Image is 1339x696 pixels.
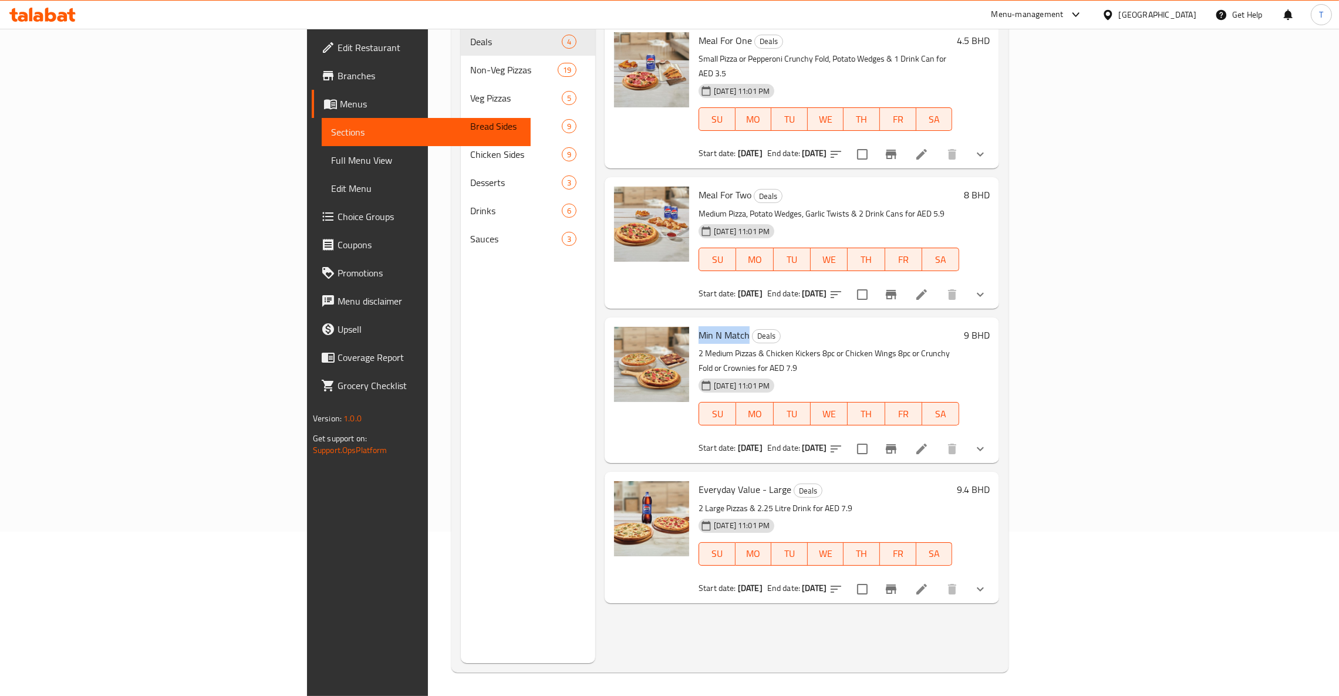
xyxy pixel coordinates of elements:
[778,406,806,423] span: TU
[754,189,783,203] div: Deals
[794,484,822,498] div: Deals
[338,294,521,308] span: Menu disclaimer
[709,520,774,531] span: [DATE] 11:01 PM
[322,146,531,174] a: Full Menu View
[877,140,905,168] button: Branch-specific-item
[776,111,803,128] span: TU
[461,84,595,112] div: Veg Pizzas5
[470,147,562,161] span: Chicken Sides
[811,248,848,271] button: WE
[794,484,822,498] span: Deals
[848,248,885,271] button: TH
[699,402,736,425] button: SU
[880,107,916,131] button: FR
[844,107,880,131] button: TH
[312,315,531,343] a: Upsell
[966,575,994,603] button: show more
[916,107,953,131] button: SA
[322,118,531,146] a: Sections
[844,542,880,566] button: TH
[754,190,782,203] span: Deals
[312,287,531,315] a: Menu disclaimer
[877,281,905,309] button: Branch-specific-item
[699,542,735,566] button: SU
[802,146,827,161] b: [DATE]
[562,147,576,161] div: items
[470,119,562,133] span: Bread Sides
[778,251,806,268] span: TU
[312,371,531,400] a: Grocery Checklist
[885,545,912,562] span: FR
[338,210,521,224] span: Choice Groups
[312,343,531,371] a: Coverage Report
[470,175,562,190] span: Desserts
[313,431,367,446] span: Get support on:
[848,111,875,128] span: TH
[470,91,562,105] div: Veg Pizzas
[973,147,987,161] svg: Show Choices
[470,63,558,77] span: Non-Veg Pizzas
[774,402,811,425] button: TU
[880,542,916,566] button: FR
[461,197,595,225] div: Drinks6
[331,181,521,195] span: Edit Menu
[848,545,875,562] span: TH
[922,248,959,271] button: SA
[461,23,595,258] nav: Menu sections
[966,435,994,463] button: show more
[957,32,990,49] h6: 4.5 BHD
[964,187,990,203] h6: 8 BHD
[767,440,800,455] span: End date:
[922,402,959,425] button: SA
[885,402,922,425] button: FR
[709,380,774,391] span: [DATE] 11:01 PM
[916,542,953,566] button: SA
[738,440,763,455] b: [DATE]
[1319,8,1323,21] span: T
[890,406,918,423] span: FR
[848,402,885,425] button: TH
[614,32,689,107] img: Meal For One
[850,437,875,461] span: Select to update
[822,281,850,309] button: sort-choices
[771,107,808,131] button: TU
[699,286,736,301] span: Start date:
[343,411,362,426] span: 1.0.0
[767,286,800,301] span: End date:
[312,202,531,231] a: Choice Groups
[562,205,576,217] span: 6
[741,251,768,268] span: MO
[736,107,772,131] button: MO
[331,153,521,167] span: Full Menu View
[312,33,531,62] a: Edit Restaurant
[771,542,808,566] button: TU
[338,238,521,252] span: Coupons
[973,288,987,302] svg: Show Choices
[736,248,773,271] button: MO
[704,111,730,128] span: SU
[562,149,576,160] span: 9
[915,582,929,596] a: Edit menu item
[461,140,595,168] div: Chicken Sides9
[927,251,954,268] span: SA
[470,232,562,246] span: Sauces
[699,207,959,221] p: Medium Pizza, Potato Wedges, Garlic Twists & 2 Drink Cans for AED 5.9
[312,231,531,259] a: Coupons
[736,402,773,425] button: MO
[852,406,880,423] span: TH
[312,259,531,287] a: Promotions
[812,545,839,562] span: WE
[938,140,966,168] button: delete
[338,69,521,83] span: Branches
[312,90,531,118] a: Menus
[562,121,576,132] span: 9
[850,282,875,307] span: Select to update
[776,545,803,562] span: TU
[815,251,843,268] span: WE
[915,288,929,302] a: Edit menu item
[704,406,731,423] span: SU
